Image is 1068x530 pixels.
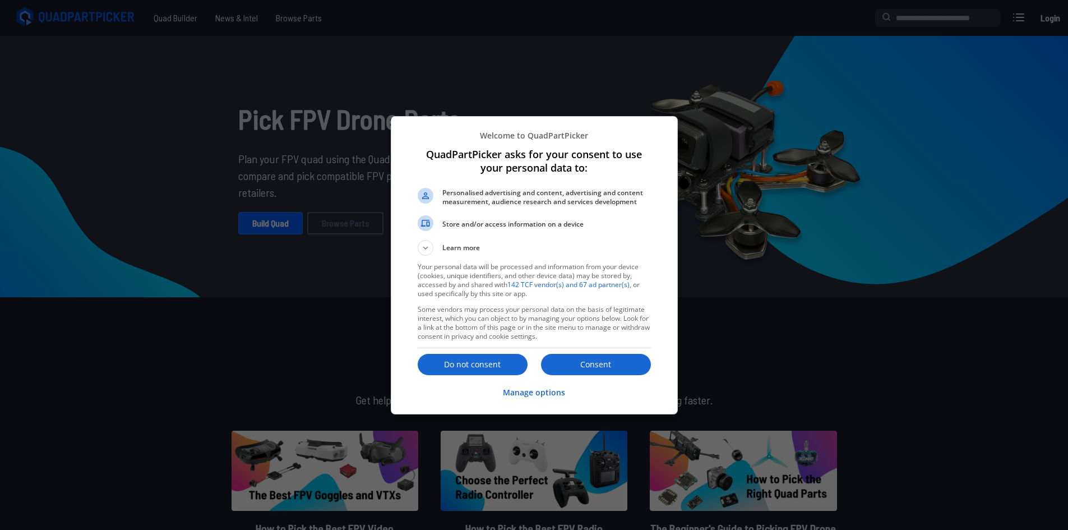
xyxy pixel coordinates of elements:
h1: QuadPartPicker asks for your consent to use your personal data to: [418,148,651,174]
a: 142 TCF vendor(s) and 67 ad partner(s) [507,280,630,289]
button: Learn more [418,240,651,256]
p: Consent [541,359,651,370]
button: Manage options [503,381,565,405]
button: Do not consent [418,354,528,375]
div: QuadPartPicker asks for your consent to use your personal data to: [391,116,678,414]
p: Welcome to QuadPartPicker [418,130,651,141]
span: Personalised advertising and content, advertising and content measurement, audience research and ... [442,188,651,206]
p: Your personal data will be processed and information from your device (cookies, unique identifier... [418,262,651,298]
button: Consent [541,354,651,375]
span: Learn more [442,243,480,256]
span: Store and/or access information on a device [442,220,651,229]
p: Do not consent [418,359,528,370]
p: Manage options [503,387,565,398]
p: Some vendors may process your personal data on the basis of legitimate interest, which you can ob... [418,305,651,341]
